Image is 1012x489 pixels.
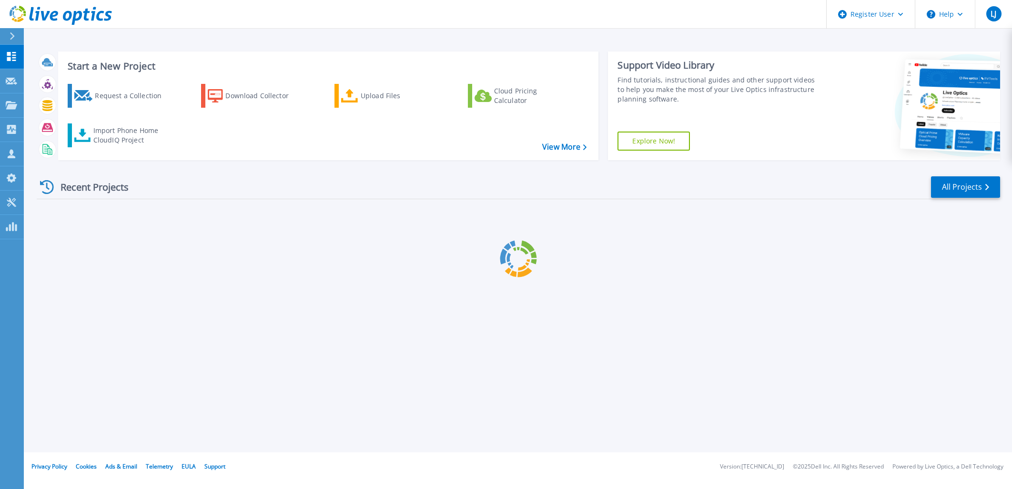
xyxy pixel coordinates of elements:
[182,462,196,470] a: EULA
[105,462,137,470] a: Ads & Email
[617,132,690,151] a: Explore Now!
[334,84,441,108] a: Upload Files
[931,176,1000,198] a: All Projects
[146,462,173,470] a: Telemetry
[201,84,307,108] a: Download Collector
[31,462,67,470] a: Privacy Policy
[68,84,174,108] a: Request a Collection
[991,10,996,18] span: LJ
[37,175,142,199] div: Recent Projects
[361,86,437,105] div: Upload Files
[204,462,225,470] a: Support
[892,464,1003,470] li: Powered by Live Optics, a Dell Technology
[793,464,884,470] li: © 2025 Dell Inc. All Rights Reserved
[617,75,819,104] div: Find tutorials, instructional guides and other support videos to help you make the most of your L...
[720,464,784,470] li: Version: [TECHNICAL_ID]
[68,61,587,71] h3: Start a New Project
[617,59,819,71] div: Support Video Library
[225,86,302,105] div: Download Collector
[542,143,587,152] a: View More
[468,84,574,108] a: Cloud Pricing Calculator
[95,86,171,105] div: Request a Collection
[93,126,168,145] div: Import Phone Home CloudIQ Project
[76,462,97,470] a: Cookies
[494,86,570,105] div: Cloud Pricing Calculator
